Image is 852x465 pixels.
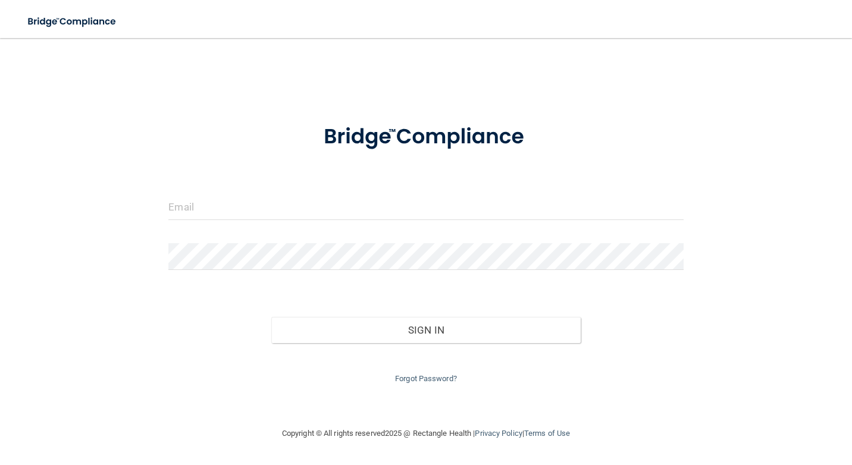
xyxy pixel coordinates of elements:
[302,109,550,165] img: bridge_compliance_login_screen.278c3ca4.svg
[271,317,580,343] button: Sign In
[209,414,643,453] div: Copyright © All rights reserved 2025 @ Rectangle Health | |
[475,429,522,438] a: Privacy Policy
[524,429,570,438] a: Terms of Use
[18,10,127,34] img: bridge_compliance_login_screen.278c3ca4.svg
[395,374,457,383] a: Forgot Password?
[168,193,683,220] input: Email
